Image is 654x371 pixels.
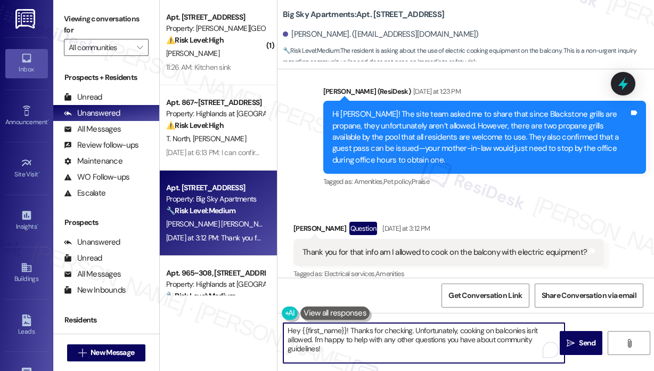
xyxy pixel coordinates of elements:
[64,188,105,199] div: Escalate
[283,46,339,55] strong: 🔧 Risk Level: Medium
[354,177,384,186] span: Amenities ,
[5,206,48,235] a: Insights •
[64,140,138,151] div: Review follow-ups
[283,9,444,20] b: Big Sky Apartments: Apt. [STREET_ADDRESS]
[166,23,265,34] div: Property: [PERSON_NAME][GEOGRAPHIC_DATA] Apartments
[69,39,132,56] input: All communities
[324,269,375,278] span: Electrical services ,
[5,311,48,340] a: Leads
[166,291,235,301] strong: 🔧 Risk Level: Medium
[64,253,102,264] div: Unread
[64,11,149,39] label: Viewing conversations for
[64,108,120,119] div: Unanswered
[166,279,265,290] div: Property: Highlands at [GEOGRAPHIC_DATA] Apartments
[53,314,159,326] div: Residents
[64,237,120,248] div: Unanswered
[323,174,646,189] div: Tagged as:
[412,177,429,186] span: Praise
[380,223,430,234] div: [DATE] at 3:12 PM
[166,206,235,215] strong: 🔧 Risk Level: Medium
[579,337,595,349] span: Send
[166,35,224,45] strong: ⚠️ Risk Level: High
[375,269,404,278] span: Amenities
[349,222,378,235] div: Question
[166,108,265,119] div: Property: Highlands at [GEOGRAPHIC_DATA] Apartments
[166,219,274,229] span: [PERSON_NAME] [PERSON_NAME]
[293,266,604,281] div: Tagged as:
[78,349,86,357] i: 
[5,49,48,78] a: Inbox
[625,339,633,348] i: 
[567,339,575,348] i: 
[64,172,129,183] div: WO Follow-ups
[67,344,146,361] button: New Message
[91,347,134,358] span: New Message
[283,29,479,40] div: [PERSON_NAME]. ([EMAIL_ADDRESS][DOMAIN_NAME])
[193,134,246,143] span: [PERSON_NAME]
[166,148,607,157] div: [DATE] at 6:13 PM: I can confirm that the light is still on. You can enter during the day between...
[303,247,587,258] div: Thank you for that info am I allowed to cook on the balcony with electric equipment?
[37,221,38,229] span: •
[542,290,636,301] span: Share Conversation via email
[47,117,49,124] span: •
[64,269,121,280] div: All Messages
[64,285,126,296] div: New Inbounds
[411,86,461,97] div: [DATE] at 1:23 PM
[64,92,102,103] div: Unread
[283,45,654,68] span: : The resident is asking about the use of electric cooking equipment on the balcony. This is a no...
[323,86,646,101] div: [PERSON_NAME] (ResiDesk)
[137,43,143,52] i: 
[448,290,522,301] span: Get Conversation Link
[64,156,122,167] div: Maintenance
[535,284,643,308] button: Share Conversation via email
[15,9,37,29] img: ResiDesk Logo
[53,72,159,83] div: Prospects + Residents
[332,109,629,166] div: Hi [PERSON_NAME]! The site team asked me to share that since Blackstone grills are propane, they ...
[166,182,265,193] div: Apt. [STREET_ADDRESS]
[166,193,265,205] div: Property: Big Sky Apartments
[166,134,193,143] span: T. North
[166,233,481,243] div: [DATE] at 3:12 PM: Thank you for that info am I allowed to cook on the balcony with electric equi...
[166,12,265,23] div: Apt. [STREET_ADDRESS]
[166,120,224,130] strong: ⚠️ Risk Level: High
[53,217,159,228] div: Prospects
[5,154,48,183] a: Site Visit •
[64,124,121,135] div: All Messages
[283,323,565,363] textarea: To enrich screen reader interactions, please activate Accessibility in Grammarly extension settings
[560,331,602,355] button: Send
[166,97,265,108] div: Apt. 867~[STREET_ADDRESS]
[293,222,604,239] div: [PERSON_NAME]
[166,268,265,279] div: Apt. 965~308, [STREET_ADDRESS]
[166,49,219,58] span: [PERSON_NAME]
[166,62,231,72] div: 11:26 AM: Kitchen sink
[442,284,529,308] button: Get Conversation Link
[5,259,48,287] a: Buildings
[38,169,40,176] span: •
[383,177,412,186] span: Pet policy ,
